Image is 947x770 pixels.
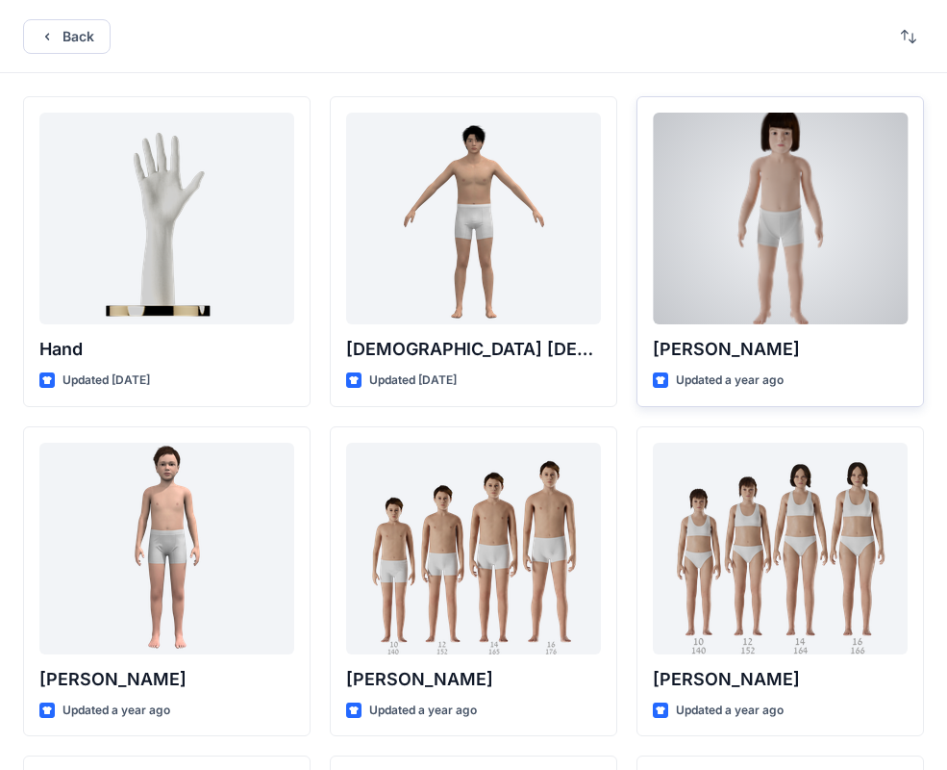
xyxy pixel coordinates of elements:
[653,666,908,693] p: [PERSON_NAME]
[676,701,784,721] p: Updated a year ago
[369,371,457,391] p: Updated [DATE]
[653,113,908,324] a: Charlie
[346,113,601,324] a: Male Asian
[62,701,170,721] p: Updated a year ago
[346,336,601,363] p: [DEMOGRAPHIC_DATA] [DEMOGRAPHIC_DATA]
[39,443,294,654] a: Emil
[653,443,908,654] a: Brenda
[653,336,908,363] p: [PERSON_NAME]
[39,666,294,693] p: [PERSON_NAME]
[39,113,294,324] a: Hand
[39,336,294,363] p: Hand
[346,666,601,693] p: [PERSON_NAME]
[23,19,111,54] button: Back
[346,443,601,654] a: Brandon
[62,371,150,391] p: Updated [DATE]
[676,371,784,391] p: Updated a year ago
[369,701,477,721] p: Updated a year ago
